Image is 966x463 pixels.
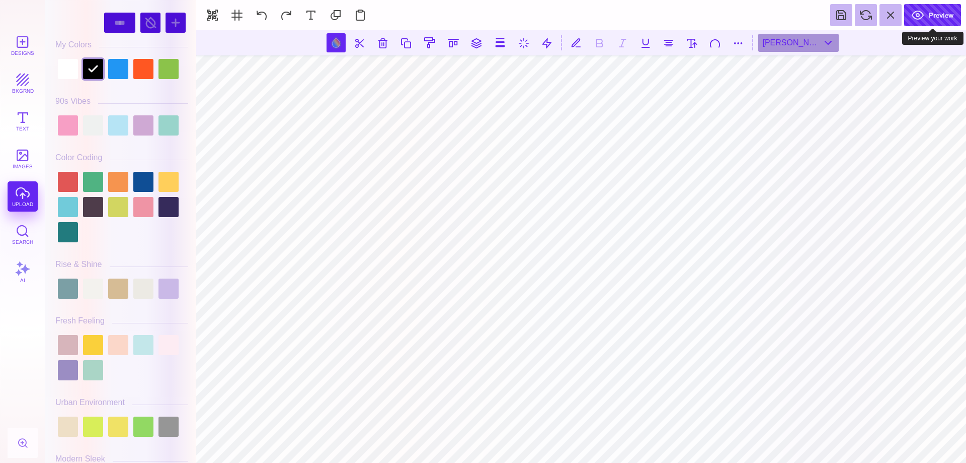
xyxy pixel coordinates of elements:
div: Fresh Feeling [55,316,105,325]
div: Rise & Shine [55,260,102,269]
div: Urban Environment [55,398,125,407]
button: bkgrnd [8,68,38,98]
button: Preview [904,4,961,26]
button: Designs [8,30,38,60]
button: AI [8,257,38,287]
div: 90s Vibes [55,97,91,106]
button: Text [8,106,38,136]
div: My Colors [55,40,92,49]
button: images [8,144,38,174]
button: Search [8,219,38,249]
div: Color Coding [55,153,102,162]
